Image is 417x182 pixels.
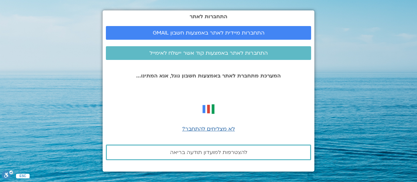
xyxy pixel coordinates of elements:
span: התחברות מיידית לאתר באמצעות חשבון GMAIL [153,30,265,36]
a: התחברות מיידית לאתר באמצעות חשבון GMAIL [106,26,311,40]
a: לא מצליחים להתחבר? [182,125,235,133]
p: המערכת מתחברת לאתר באמצעות חשבון גוגל, אנא המתינו... [106,73,311,79]
a: להצטרפות למועדון תודעה בריאה [106,145,311,160]
span: התחברות לאתר באמצעות קוד אשר יישלח לאימייל [150,50,268,56]
a: התחברות לאתר באמצעות קוד אשר יישלח לאימייל [106,46,311,60]
h2: התחברות לאתר [106,14,311,20]
span: להצטרפות למועדון תודעה בריאה [170,149,247,155]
